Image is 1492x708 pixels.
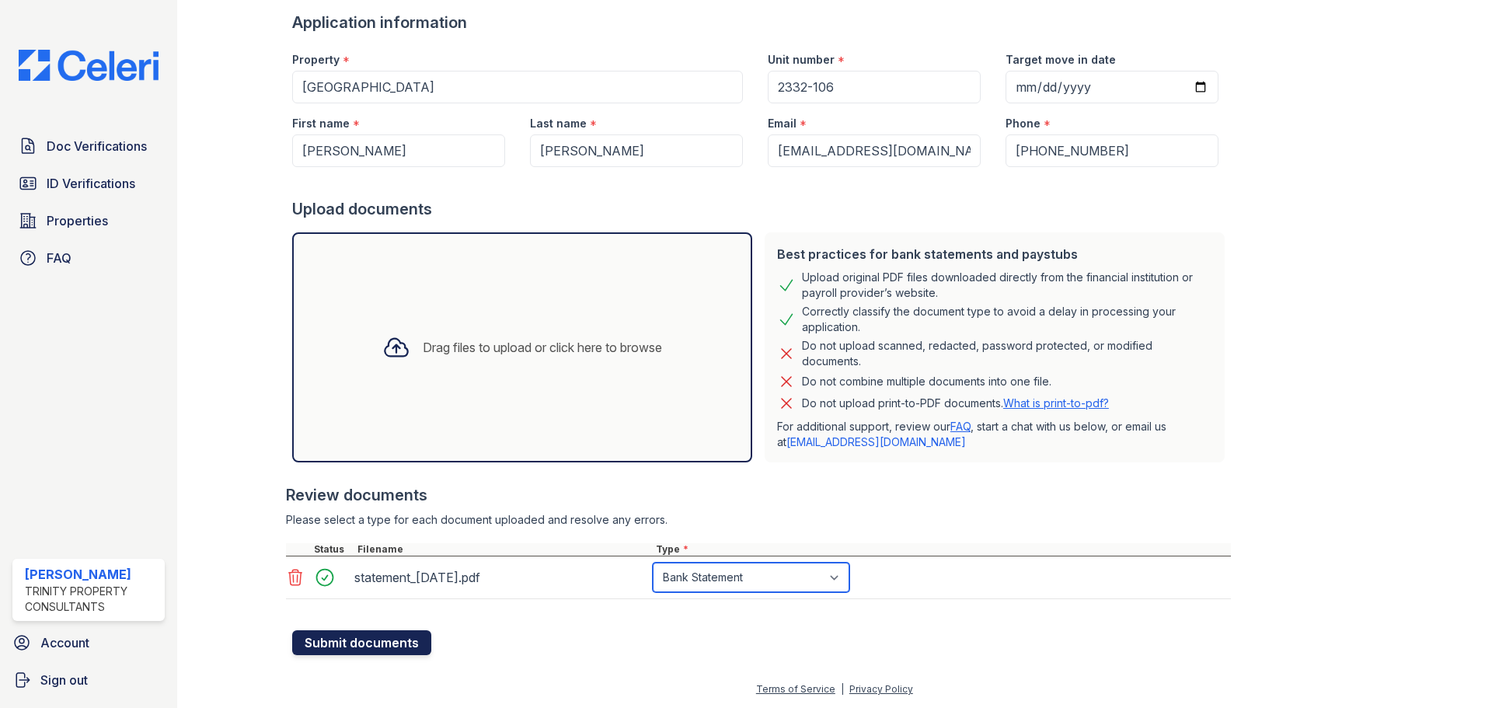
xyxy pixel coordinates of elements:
a: Terms of Service [756,683,835,695]
div: [PERSON_NAME] [25,565,159,584]
span: Account [40,633,89,652]
a: What is print-to-pdf? [1003,396,1109,410]
a: Account [6,627,171,658]
div: Filename [354,543,653,556]
p: For additional support, review our , start a chat with us below, or email us at [777,419,1212,450]
a: Properties [12,205,165,236]
label: Last name [530,116,587,131]
span: Properties [47,211,108,230]
span: Sign out [40,671,88,689]
div: statement_[DATE].pdf [354,565,647,590]
label: Property [292,52,340,68]
div: Correctly classify the document type to avoid a delay in processing your application. [802,304,1212,335]
a: FAQ [950,420,971,433]
span: Doc Verifications [47,137,147,155]
label: Email [768,116,797,131]
div: Drag files to upload or click here to browse [423,338,662,357]
div: Upload documents [292,198,1231,220]
div: Upload original PDF files downloaded directly from the financial institution or payroll provider’... [802,270,1212,301]
div: Best practices for bank statements and paystubs [777,245,1212,263]
div: Application information [292,12,1231,33]
span: FAQ [47,249,71,267]
div: Do not upload scanned, redacted, password protected, or modified documents. [802,338,1212,369]
a: Sign out [6,664,171,696]
label: Phone [1006,116,1041,131]
button: Submit documents [292,630,431,655]
a: ID Verifications [12,168,165,199]
div: Trinity Property Consultants [25,584,159,615]
div: | [841,683,844,695]
img: CE_Logo_Blue-a8612792a0a2168367f1c8372b55b34899dd931a85d93a1a3d3e32e68fde9ad4.png [6,50,171,81]
span: ID Verifications [47,174,135,193]
label: First name [292,116,350,131]
a: [EMAIL_ADDRESS][DOMAIN_NAME] [786,435,966,448]
div: Status [311,543,354,556]
div: Type [653,543,1231,556]
a: Privacy Policy [849,683,913,695]
a: FAQ [12,242,165,274]
div: Review documents [286,484,1231,506]
label: Unit number [768,52,835,68]
label: Target move in date [1006,52,1116,68]
p: Do not upload print-to-PDF documents. [802,396,1109,411]
div: Please select a type for each document uploaded and resolve any errors. [286,512,1231,528]
a: Doc Verifications [12,131,165,162]
div: Do not combine multiple documents into one file. [802,372,1051,391]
